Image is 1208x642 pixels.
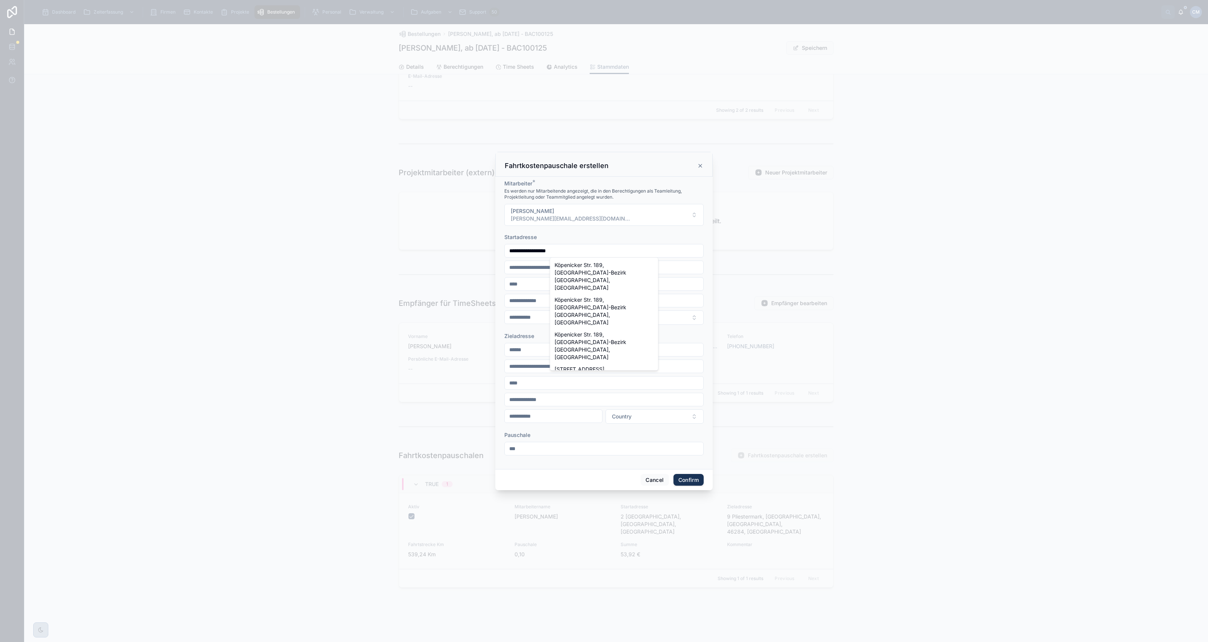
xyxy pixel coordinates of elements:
button: Confirm [673,474,704,486]
span: [PERSON_NAME][EMAIL_ADDRESS][DOMAIN_NAME] [511,215,632,222]
button: Select Button [504,204,704,226]
span: Country [612,413,632,420]
h3: Fahrtkostenpauschale erstellen [505,161,609,170]
span: Zieladresse [504,333,534,339]
span: Mitarbeiter [504,180,532,187]
div: Köpenicker Str. 189, [GEOGRAPHIC_DATA]-Bezirk [GEOGRAPHIC_DATA], [GEOGRAPHIC_DATA] [552,294,656,329]
span: Startadresse [504,234,537,240]
span: [PERSON_NAME] [511,207,632,215]
div: Köpenicker Str. 189, [GEOGRAPHIC_DATA]-Bezirk [GEOGRAPHIC_DATA], [GEOGRAPHIC_DATA] [552,329,656,363]
div: Suggestions [550,257,658,370]
button: Cancel [641,474,669,486]
div: Köpenicker Str. 189, [GEOGRAPHIC_DATA]-Bezirk [GEOGRAPHIC_DATA], [GEOGRAPHIC_DATA] [552,259,656,294]
span: Es werden nur Mitarbeitende angezeigt, die in den Berechtigungen als Teamleitung, Projektleitung ... [504,188,704,200]
div: [STREET_ADDRESS] [552,363,656,375]
span: Pauschale [504,432,530,438]
button: Select Button [606,409,704,424]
